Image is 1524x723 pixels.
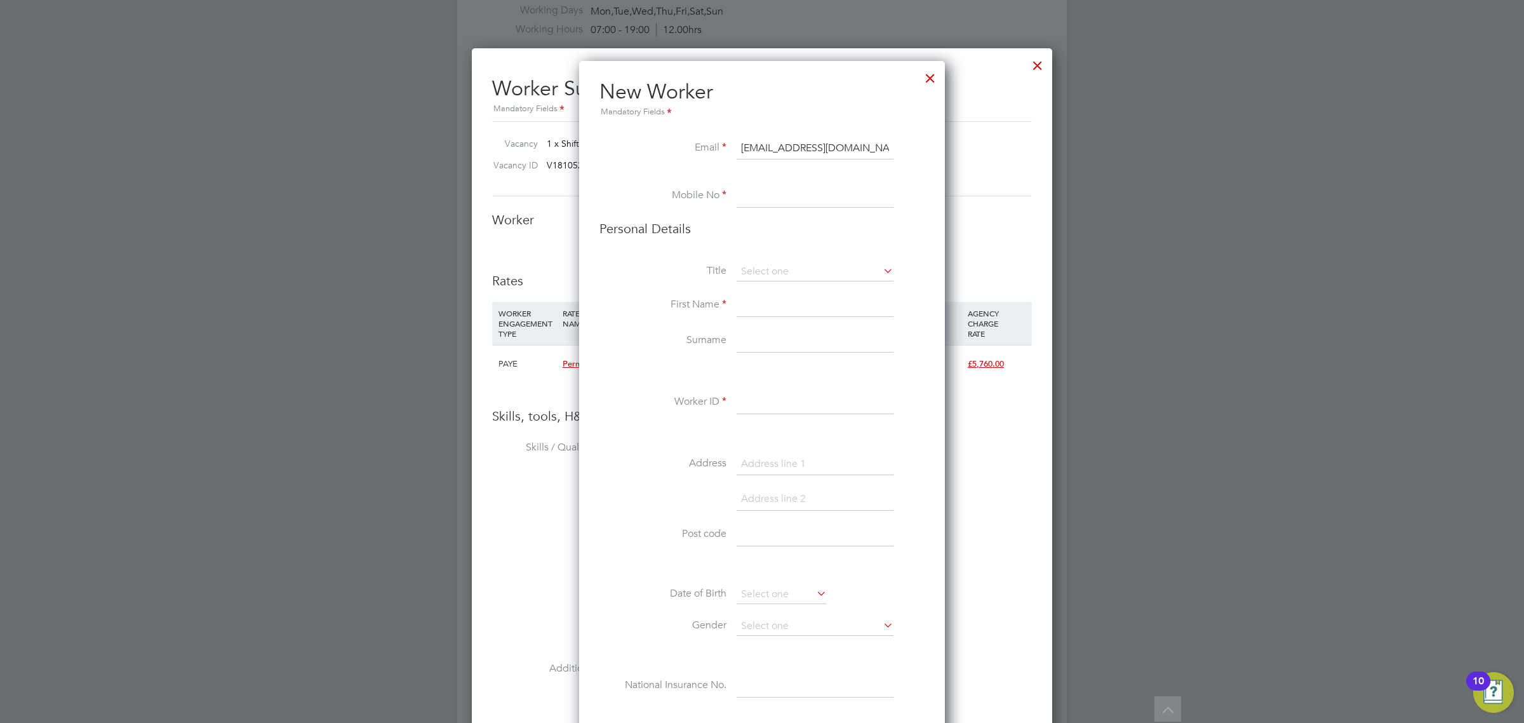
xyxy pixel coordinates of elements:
label: Vacancy [487,138,538,149]
h2: New Worker [599,79,925,119]
label: Additional H&S [492,662,619,675]
input: Select one [737,617,893,636]
h3: Rates [492,273,1032,289]
label: Vacancy ID [487,159,538,171]
span: 1 x Shift Engineer [547,138,618,149]
label: Email [599,141,726,154]
label: Post code [599,527,726,541]
label: Worker ID [599,395,726,409]
label: National Insurance No. [599,679,726,692]
button: Open Resource Center, 10 new notifications [1473,672,1514,713]
label: Worker [492,242,619,255]
label: Address [599,457,726,470]
label: Mobile No [599,189,726,202]
h3: Personal Details [599,220,925,237]
input: Select one [737,262,893,281]
div: RATE NAME [559,302,645,335]
label: Title [599,264,726,278]
label: Date of Birth [599,587,726,600]
label: Skills / Qualifications [492,441,619,454]
label: Gender [599,619,726,632]
label: Tools [492,599,619,612]
label: First Name [599,298,726,311]
label: Surname [599,334,726,347]
input: Address line 2 [737,488,893,511]
input: Select one [737,585,827,604]
h3: Skills, tools, H&S [492,408,1032,424]
div: AGENCY CHARGE RATE [965,302,1029,345]
input: Address line 1 [737,453,893,476]
div: WORKER ENGAGEMENT TYPE [495,302,559,345]
span: V181052 [547,159,583,171]
div: Mandatory Fields [492,102,1032,116]
h2: Worker Submission [492,66,1032,116]
span: Permanent Fee [563,358,619,369]
div: Mandatory Fields [599,105,925,119]
h3: Worker [492,212,1032,228]
div: PAYE [495,346,559,382]
span: £5,760.00 [968,358,1004,369]
div: 10 [1473,681,1484,698]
